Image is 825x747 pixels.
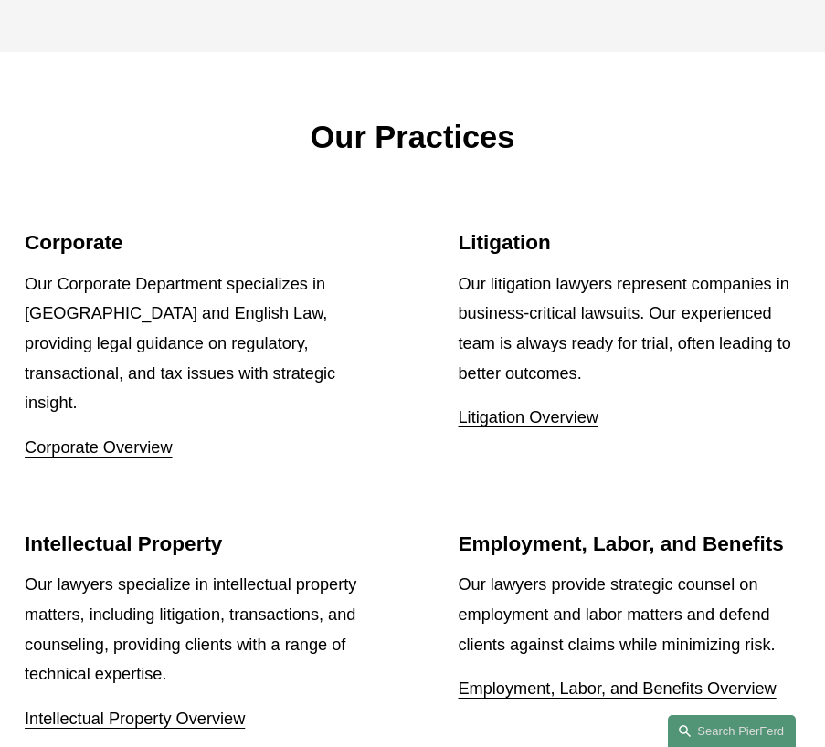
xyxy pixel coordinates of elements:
[25,710,245,728] a: Intellectual Property Overview
[459,570,800,659] p: Our lawyers provide strategic counsel on employment and labor matters and defend clients against ...
[459,531,800,556] h2: Employment, Labor, and Benefits
[25,438,172,457] a: Corporate Overview
[25,230,366,255] h2: Corporate
[459,230,800,255] h2: Litigation
[459,269,800,389] p: Our litigation lawyers represent companies in business-critical lawsuits. Our experienced team is...
[459,679,777,698] a: Employment, Labor, and Benefits Overview
[25,110,800,166] p: Our Practices
[668,715,796,747] a: Search this site
[459,408,598,426] a: Litigation Overview
[25,570,366,689] p: Our lawyers specialize in intellectual property matters, including litigation, transactions, and ...
[25,269,366,419] p: Our Corporate Department specializes in [GEOGRAPHIC_DATA] and English Law, providing legal guidan...
[25,531,366,556] h2: Intellectual Property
